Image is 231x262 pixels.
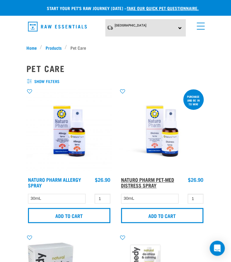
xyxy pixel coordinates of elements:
[188,177,203,182] div: $26.90
[26,44,37,51] span: Home
[26,44,205,51] nav: breadcrumbs
[26,44,40,51] a: Home
[127,7,199,9] a: take our quick pet questionnaire.
[210,241,225,256] div: Open Intercom Messenger
[121,178,174,187] a: Naturo Pharm Pet-Med Distress Spray
[26,78,205,85] span: show filters
[119,88,205,174] img: RE Product Shoot 2023 Nov8635
[28,22,87,31] img: Raw Essentials Logo
[95,177,110,182] div: $26.90
[115,24,146,27] span: [GEOGRAPHIC_DATA]
[26,64,205,73] h2: Pet Care
[194,19,205,30] a: menu
[42,44,65,51] a: Products
[28,208,110,223] input: Add to cart
[46,44,62,51] span: Products
[95,194,110,203] input: 1
[28,178,81,187] a: Naturo Pharm Allergy Spray
[188,194,203,203] input: 1
[121,208,203,223] input: Add to cart
[183,92,204,109] div: Purchase and be in to win!
[26,88,112,174] img: 2023 AUG RE Product1728
[107,25,113,30] img: van-moving.png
